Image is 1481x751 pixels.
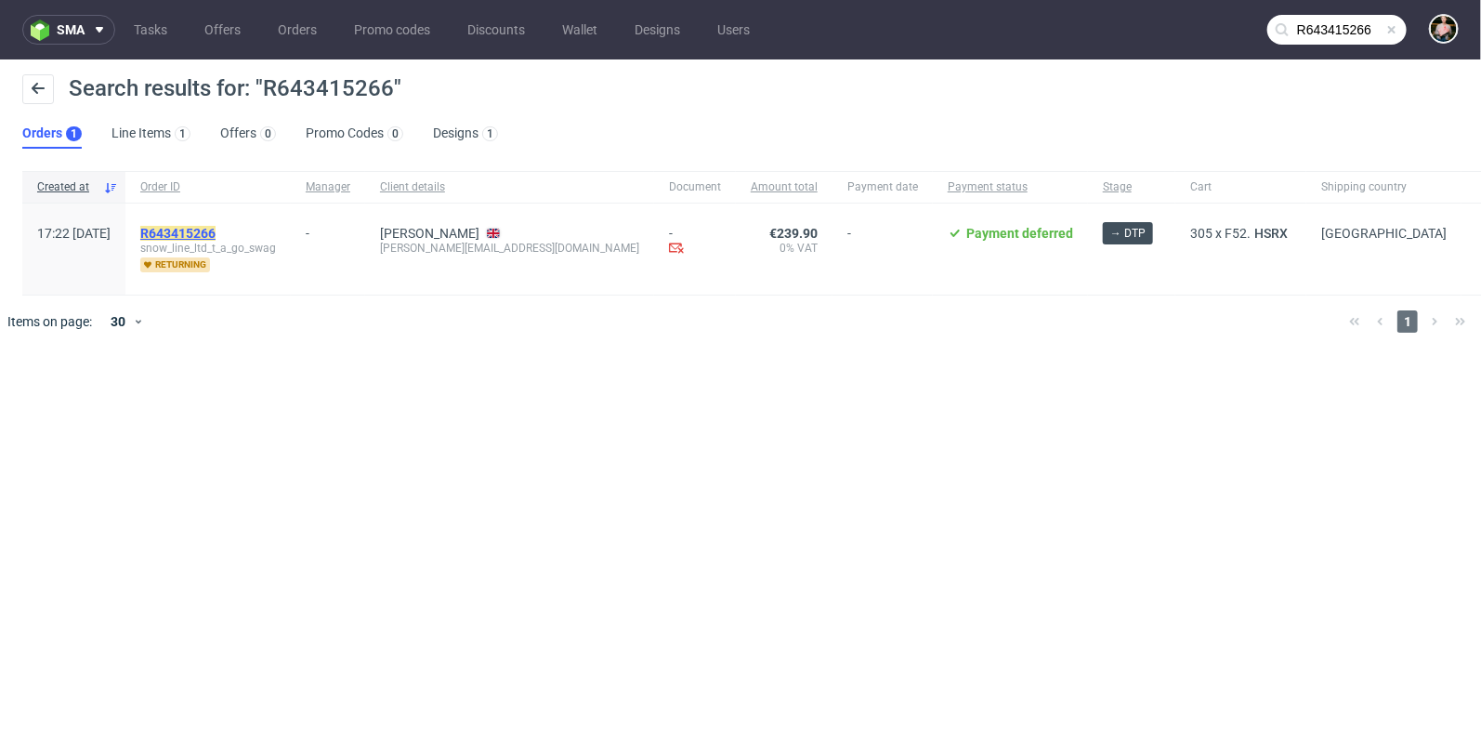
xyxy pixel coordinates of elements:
a: Orders1 [22,119,82,149]
a: Designs1 [433,119,498,149]
span: Payment status [948,179,1073,195]
a: Promo Codes0 [306,119,403,149]
span: 305 [1190,226,1212,241]
a: [PERSON_NAME] [380,226,479,241]
span: sma [57,23,85,36]
span: [GEOGRAPHIC_DATA] [1321,226,1447,241]
span: returning [140,257,210,272]
a: Designs [623,15,691,45]
div: - [306,218,350,241]
a: HSRX [1251,226,1291,241]
div: [PERSON_NAME][EMAIL_ADDRESS][DOMAIN_NAME] [380,241,639,256]
a: Promo codes [343,15,441,45]
div: 1 [179,127,186,140]
span: Created at [37,179,96,195]
span: Order ID [140,179,276,195]
img: logo [31,20,57,41]
div: x [1190,226,1291,241]
a: Wallet [551,15,609,45]
a: Tasks [123,15,178,45]
span: Stage [1103,179,1160,195]
span: 17:22 [DATE] [37,226,111,241]
div: 0 [265,127,271,140]
img: Marta Tomaszewska [1431,16,1457,42]
a: Line Items1 [111,119,190,149]
span: Cart [1190,179,1291,195]
span: Document [669,179,721,195]
span: Client details [380,179,639,195]
div: - [669,226,721,258]
span: snow_line_ltd_t_a_go_swag [140,241,276,256]
a: R643415266 [140,226,219,241]
a: Offers0 [220,119,276,149]
div: 1 [71,127,77,140]
span: - [847,226,918,272]
div: 0 [392,127,399,140]
span: Payment deferred [966,226,1073,241]
button: sma [22,15,115,45]
span: 1 [1397,310,1418,333]
span: €239.90 [769,226,818,241]
a: Orders [267,15,328,45]
span: Shipping country [1321,179,1447,195]
span: Items on page: [7,312,92,331]
a: Offers [193,15,252,45]
a: Discounts [456,15,536,45]
span: Manager [306,179,350,195]
a: Users [706,15,761,45]
span: Payment date [847,179,918,195]
span: 0% VAT [751,241,818,256]
mark: R643415266 [140,226,216,241]
div: 1 [487,127,493,140]
span: F52. [1225,226,1251,241]
span: Search results for: "R643415266" [69,75,401,101]
span: → DTP [1110,225,1146,242]
span: Amount total [751,179,818,195]
div: 30 [99,309,133,335]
